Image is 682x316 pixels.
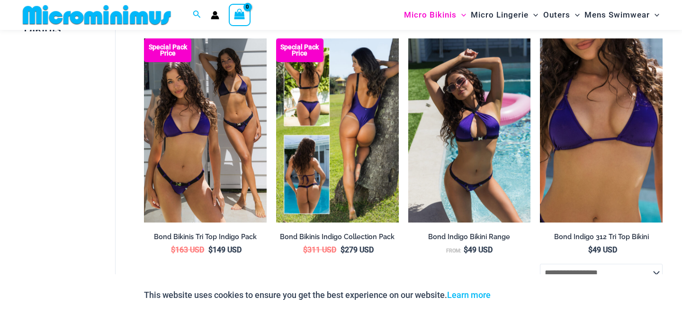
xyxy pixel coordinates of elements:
[650,3,659,27] span: Menu Toggle
[408,38,531,223] a: Bond Indigo 393 Top 285 Cheeky Bikini 10Bond Indigo 393 Top 285 Cheeky Bikini 04Bond Indigo 393 T...
[303,245,307,254] span: $
[144,288,491,302] p: This website uses cookies to ensure you get the best experience on our website.
[498,284,538,307] button: Accept
[144,44,191,56] b: Special Pack Price
[541,3,582,27] a: OutersMenu ToggleMenu Toggle
[276,38,399,223] img: Bond Indigo Bikini Collection Pack Back (6)
[144,232,267,242] h2: Bond Bikinis Tri Top Indigo Pack
[404,3,457,27] span: Micro Bikinis
[584,3,650,27] span: Mens Swimwear
[540,232,663,245] a: Bond Indigo 312 Tri Top Bikini
[471,3,529,27] span: Micro Lingerie
[341,245,374,254] bdi: 279 USD
[464,245,468,254] span: $
[144,38,267,223] img: Bond Indigo Tri Top Pack (1)
[447,290,491,300] a: Learn more
[588,245,617,254] bdi: 49 USD
[468,3,540,27] a: Micro LingerieMenu ToggleMenu Toggle
[193,9,201,21] a: Search icon link
[464,245,493,254] bdi: 49 USD
[229,4,251,26] a: View Shopping Cart, empty
[408,38,531,223] img: Bond Indigo 393 Top 285 Cheeky Bikini 10
[276,44,323,56] b: Special Pack Price
[540,232,663,242] h2: Bond Indigo 312 Tri Top Bikini
[543,3,570,27] span: Outers
[570,3,580,27] span: Menu Toggle
[171,245,204,254] bdi: 163 USD
[588,245,592,254] span: $
[529,3,538,27] span: Menu Toggle
[341,245,345,254] span: $
[276,232,399,242] h2: Bond Bikinis Indigo Collection Pack
[144,232,267,245] a: Bond Bikinis Tri Top Indigo Pack
[171,245,175,254] span: $
[276,232,399,245] a: Bond Bikinis Indigo Collection Pack
[208,245,242,254] bdi: 149 USD
[408,232,531,245] a: Bond Indigo Bikini Range
[208,245,213,254] span: $
[211,11,219,19] a: Account icon link
[540,38,663,223] img: Bond Indigo 312 Top 02
[457,3,466,27] span: Menu Toggle
[276,38,399,223] a: Bond Inidgo Collection Pack (10) Bond Indigo Bikini Collection Pack Back (6)Bond Indigo Bikini Co...
[19,4,175,26] img: MM SHOP LOGO FLAT
[400,1,663,28] nav: Site Navigation
[540,38,663,223] a: Bond Indigo 312 Top 02Bond Indigo 312 Top 492 Thong Bikini 04Bond Indigo 312 Top 492 Thong Bikini 04
[446,248,461,254] span: From:
[408,232,531,242] h2: Bond Indigo Bikini Range
[402,3,468,27] a: Micro BikinisMenu ToggleMenu Toggle
[144,38,267,223] a: Bond Indigo Tri Top Pack (1) Bond Indigo Tri Top Pack Back (1)Bond Indigo Tri Top Pack Back (1)
[582,3,662,27] a: Mens SwimwearMenu ToggleMenu Toggle
[303,245,336,254] bdi: 311 USD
